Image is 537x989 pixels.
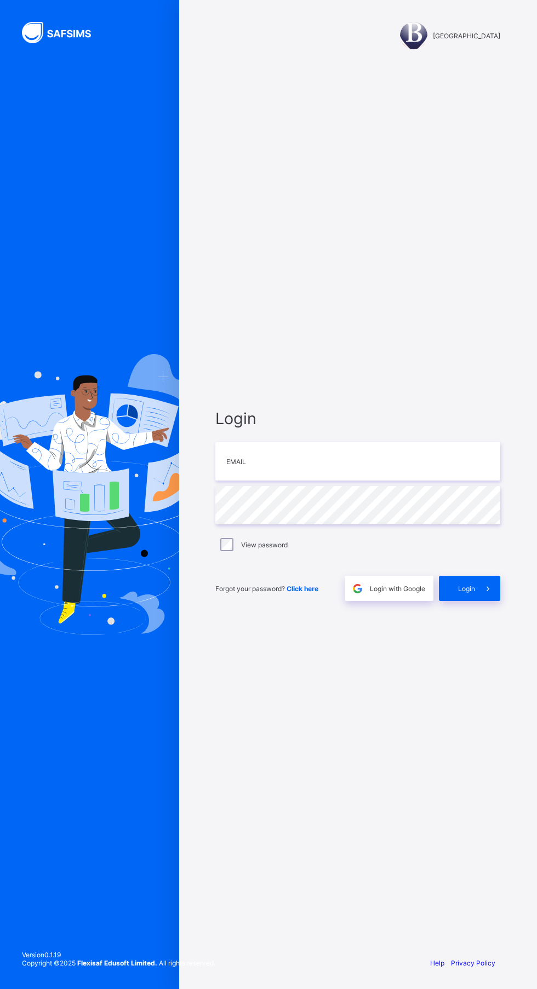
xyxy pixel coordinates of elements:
span: Login with Google [370,585,425,593]
img: google.396cfc9801f0270233282035f929180a.svg [351,582,364,595]
span: [GEOGRAPHIC_DATA] [433,32,500,40]
img: SAFSIMS Logo [22,22,104,43]
span: Forgot your password? [215,585,318,593]
a: Privacy Policy [451,959,495,967]
span: Version 0.1.19 [22,951,215,959]
strong: Flexisaf Edusoft Limited. [77,959,157,967]
label: View password [241,541,288,549]
span: Login [215,409,500,428]
a: Help [430,959,444,967]
span: Copyright © 2025 All rights reserved. [22,959,215,967]
span: Login [458,585,475,593]
a: Click here [287,585,318,593]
